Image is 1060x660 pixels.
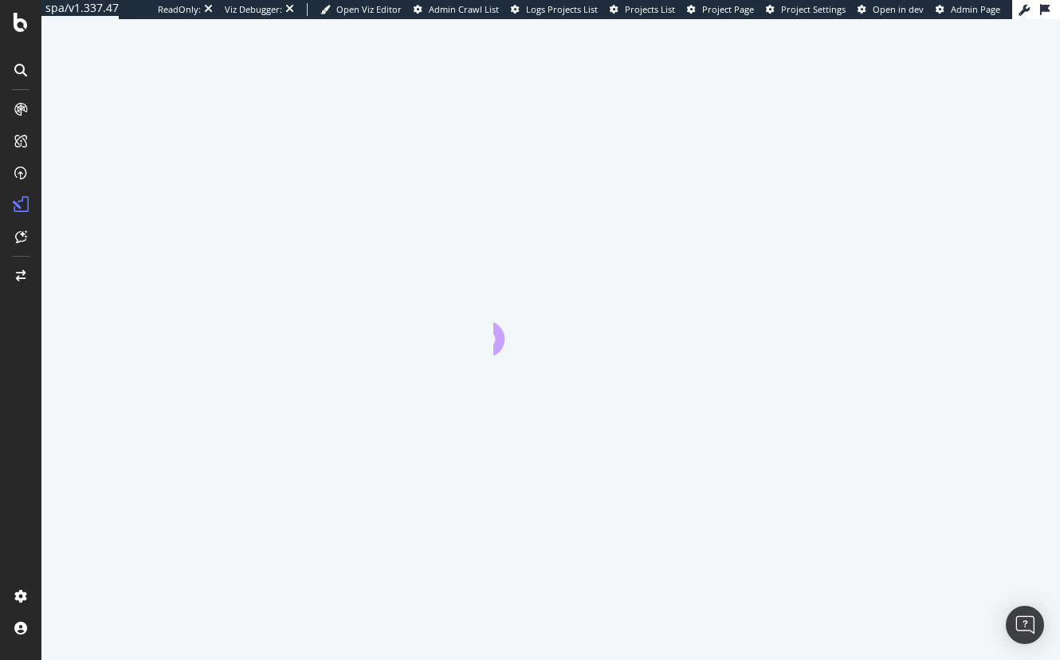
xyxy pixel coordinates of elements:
[936,3,1000,16] a: Admin Page
[511,3,598,16] a: Logs Projects List
[766,3,846,16] a: Project Settings
[429,3,499,15] span: Admin Crawl List
[951,3,1000,15] span: Admin Page
[493,298,608,356] div: animation
[1006,606,1044,644] div: Open Intercom Messenger
[336,3,402,15] span: Open Viz Editor
[225,3,282,16] div: Viz Debugger:
[610,3,675,16] a: Projects List
[625,3,675,15] span: Projects List
[687,3,754,16] a: Project Page
[320,3,402,16] a: Open Viz Editor
[158,3,201,16] div: ReadOnly:
[873,3,924,15] span: Open in dev
[414,3,499,16] a: Admin Crawl List
[781,3,846,15] span: Project Settings
[858,3,924,16] a: Open in dev
[702,3,754,15] span: Project Page
[526,3,598,15] span: Logs Projects List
